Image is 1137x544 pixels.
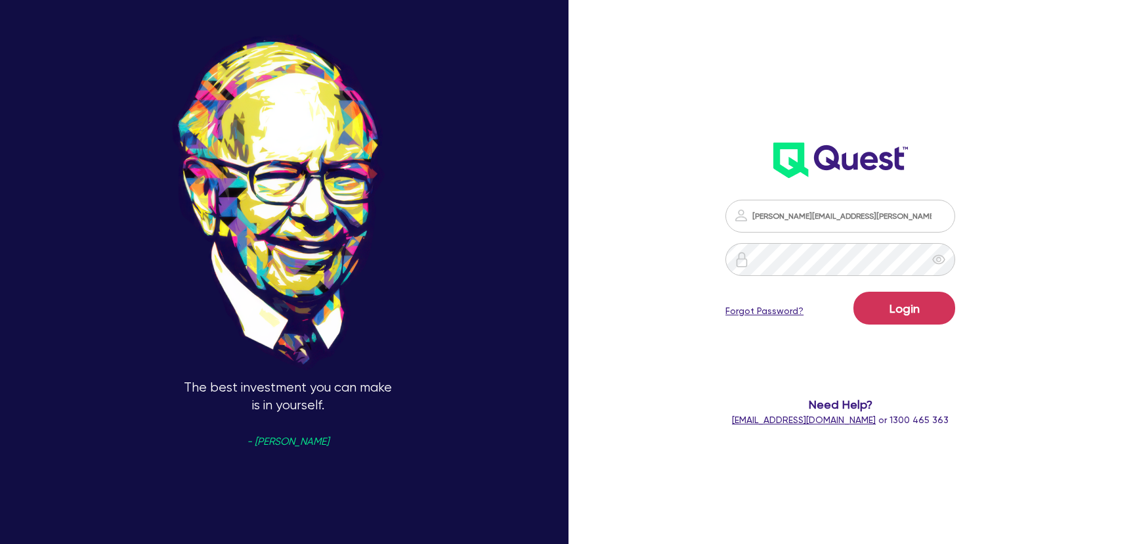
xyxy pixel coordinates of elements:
img: wH2k97JdezQIQAAAABJRU5ErkJggg== [773,143,908,178]
img: icon-password [733,208,749,223]
input: Email address [725,200,955,233]
span: - [PERSON_NAME] [247,437,329,447]
span: or 1300 465 363 [732,415,949,425]
span: Need Help? [690,396,991,413]
img: icon-password [734,252,750,267]
a: Forgot Password? [725,304,804,318]
button: Login [853,292,955,325]
a: [EMAIL_ADDRESS][DOMAIN_NAME] [732,415,876,425]
span: eye [932,253,945,266]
